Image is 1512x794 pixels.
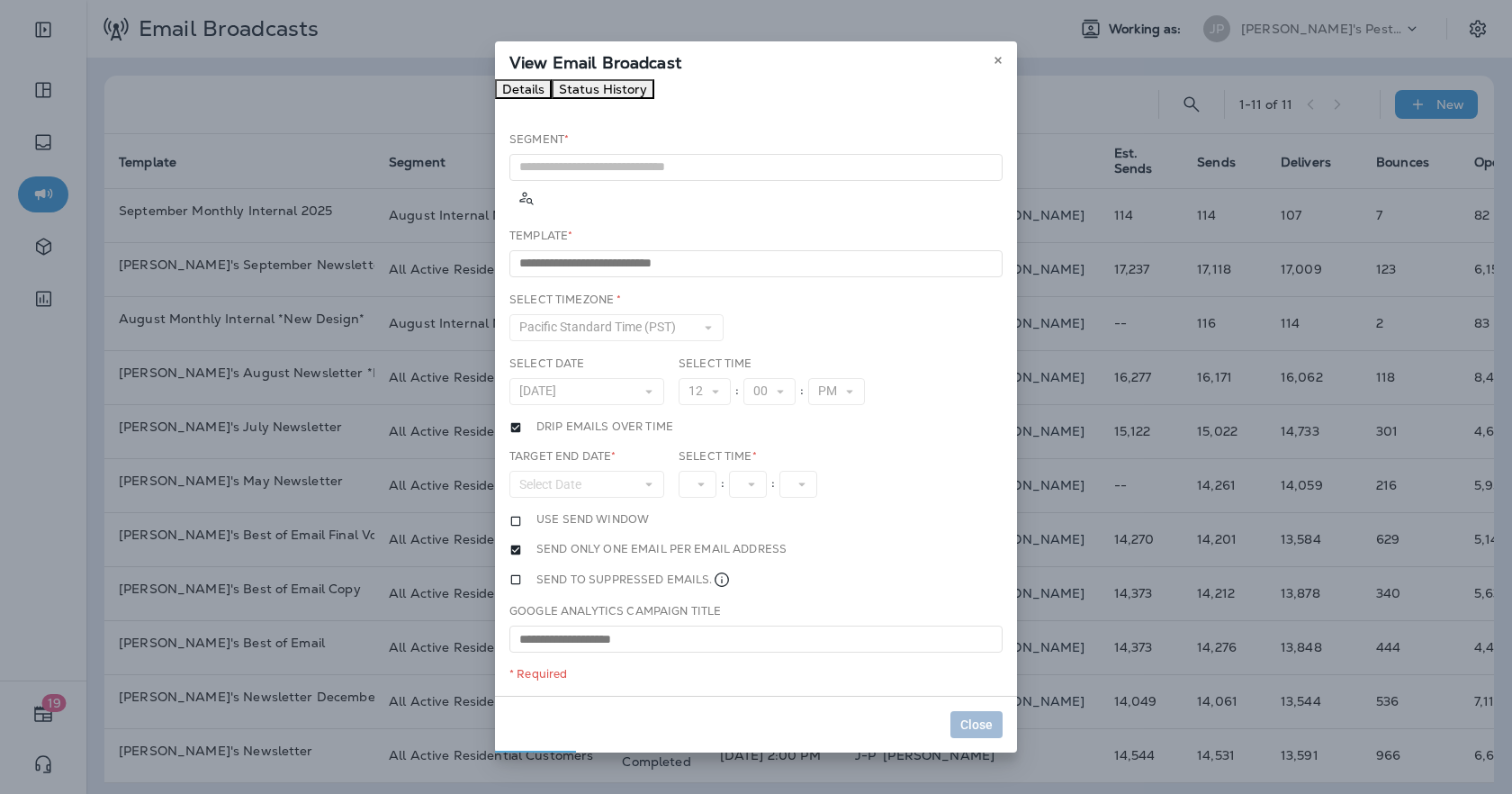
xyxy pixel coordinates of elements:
button: 00 [743,378,796,405]
label: Segment [509,132,569,147]
label: Send to suppressed emails. [536,571,731,589]
span: 12 [688,383,710,399]
label: Send only one email per email address [536,542,787,557]
button: Select Date [509,471,664,498]
div: : [796,378,808,405]
label: Drip emails over time [536,420,673,435]
label: Template [509,229,572,243]
label: Target End Date [509,449,616,464]
span: Pacific Standard Time (PST) [519,320,683,335]
button: Details [495,79,552,99]
label: Google Analytics Campaign Title [509,604,721,618]
div: View Email Broadcast [495,41,1017,79]
button: [DATE] [509,378,664,405]
span: 00 [753,383,775,399]
div: : [716,471,729,498]
div: : [731,378,743,405]
label: Select Time [679,449,757,464]
span: Close [960,718,993,731]
div: : [767,471,779,498]
button: PM [808,378,865,405]
button: Calculate the estimated number of emails to be sent based on selected segment. (This could take a... [509,181,542,213]
button: Status History [552,79,654,99]
span: [DATE] [519,383,563,399]
button: 12 [679,378,731,405]
button: Close [950,711,1003,738]
span: Select Date [519,477,589,492]
label: Select Timezone [509,293,621,307]
label: Select Date [509,356,585,371]
label: Select Time [679,356,752,371]
button: Pacific Standard Time (PST) [509,314,724,341]
div: * Required [509,667,1003,681]
label: Use send window [536,512,649,528]
span: PM [818,383,844,399]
